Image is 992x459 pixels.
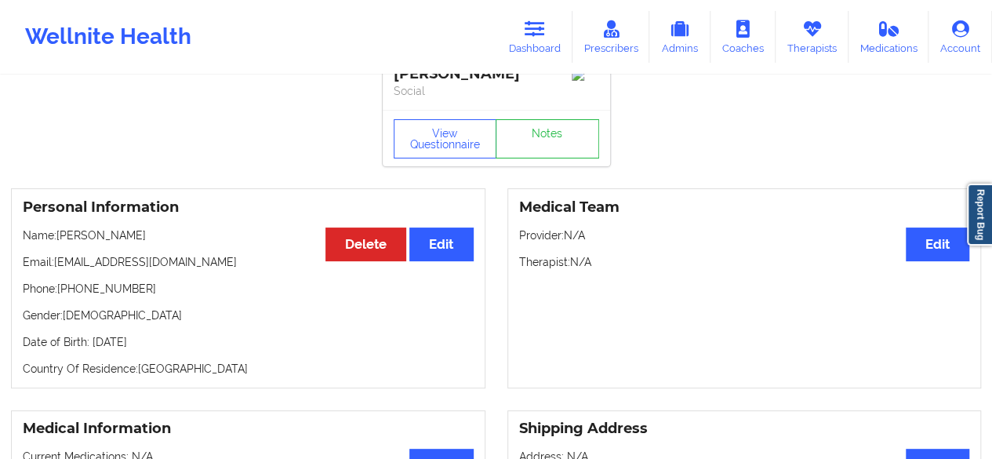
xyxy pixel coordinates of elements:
h3: Personal Information [23,199,474,217]
p: Name: [PERSON_NAME] [23,228,474,243]
a: Medications [848,11,929,63]
button: Delete [325,228,406,261]
img: Image%2Fplaceholer-image.png [572,68,599,81]
p: Therapist: N/A [519,254,970,270]
h3: Medical Information [23,420,474,438]
div: [PERSON_NAME] [394,65,599,83]
h3: Shipping Address [519,420,970,438]
a: Notes [496,119,599,158]
a: Coaches [710,11,776,63]
a: Admins [649,11,710,63]
a: Account [928,11,992,63]
h3: Medical Team [519,199,970,217]
p: Provider: N/A [519,228,970,243]
p: Date of Birth: [DATE] [23,334,474,350]
a: Dashboard [497,11,572,63]
p: Country Of Residence: [GEOGRAPHIC_DATA] [23,361,474,377]
button: View Questionnaire [394,119,497,158]
button: Edit [906,228,969,261]
a: Report Bug [967,184,992,246]
a: Therapists [776,11,848,63]
p: Social [394,83,599,99]
p: Gender: [DEMOGRAPHIC_DATA] [23,308,474,323]
p: Phone: [PHONE_NUMBER] [23,281,474,297]
p: Email: [EMAIL_ADDRESS][DOMAIN_NAME] [23,254,474,270]
button: Edit [409,228,473,261]
a: Prescribers [572,11,650,63]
